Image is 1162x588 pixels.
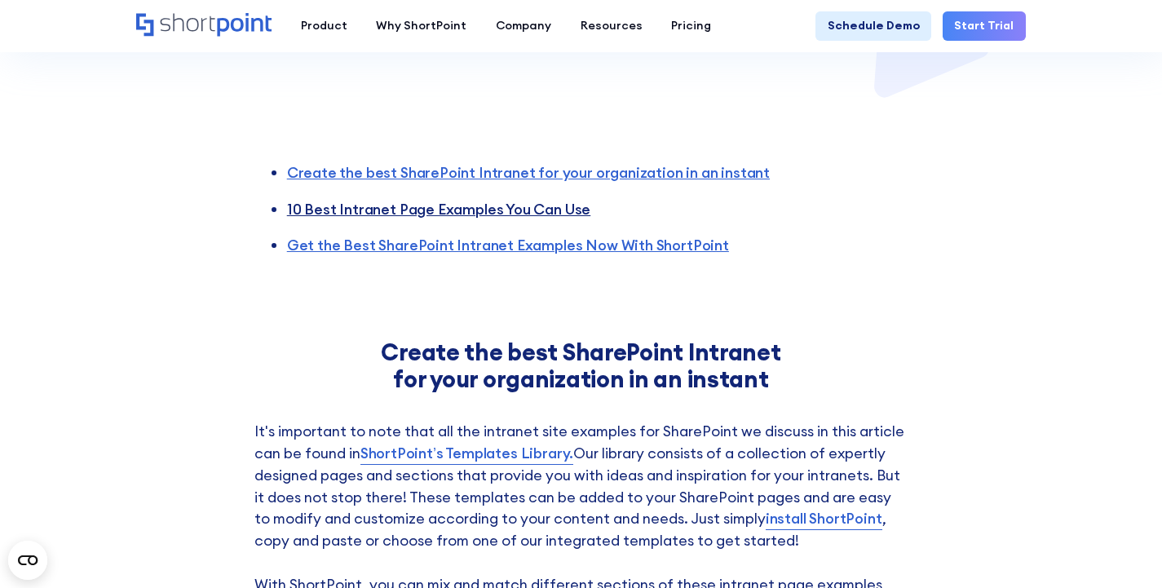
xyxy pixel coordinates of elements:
[581,17,643,34] div: Resources
[1080,510,1162,588] iframe: Chat Widget
[766,508,882,530] a: install ShortPoint
[815,11,931,41] a: Schedule Demo
[287,236,729,254] a: Get the Best SharePoint Intranet Examples Now With ShortPoint
[8,541,47,580] button: Open CMP widget
[671,17,711,34] div: Pricing
[656,11,726,41] a: Pricing
[381,337,780,394] strong: Create the best SharePoint Intranet for your organization in an instant
[287,200,591,219] a: 10 Best Intranet Page Examples You Can Use
[496,17,551,34] div: Company
[287,163,770,182] a: Create the best SharePoint Intranet for your organization in an instant
[943,11,1026,41] a: Start Trial
[362,11,482,41] a: Why ShortPoint
[360,443,573,465] a: ShortPoint’s Templates Library.
[376,17,466,34] div: Why ShortPoint
[286,11,362,41] a: Product
[136,13,272,38] a: Home
[301,17,347,34] div: Product
[481,11,566,41] a: Company
[566,11,657,41] a: Resources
